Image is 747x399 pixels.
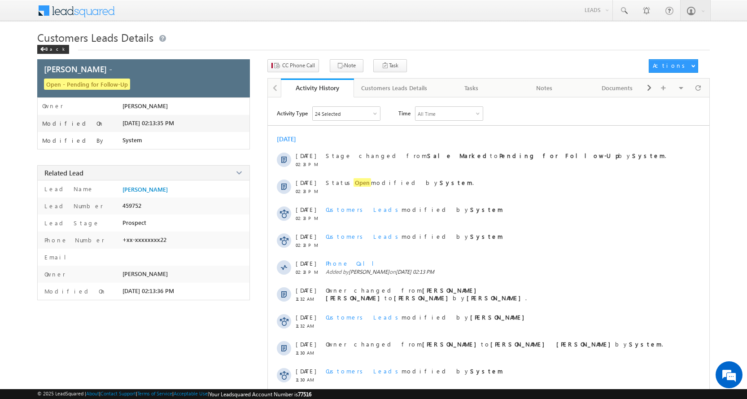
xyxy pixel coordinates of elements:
div: Notes [515,83,573,93]
span: [PERSON_NAME] [122,102,168,110]
strong: System [629,340,662,348]
label: Phone Number [42,236,105,244]
span: Your Leadsquared Account Number is [209,391,311,398]
div: Owner Changed,Status Changed,Stage Changed,Source Changed,Notes & 19 more.. [313,107,380,120]
strong: System [470,367,503,375]
div: Back [37,45,69,54]
span: Owner changed from to by . [326,286,527,302]
span: Status modified by . [326,178,474,187]
a: Documents [581,79,654,97]
span: [DATE] [296,313,316,321]
span: modified by [326,206,503,213]
a: Terms of Service [137,390,172,396]
span: [DATE] 02:13:36 PM [122,287,174,294]
label: Lead Name [42,185,94,193]
span: [DATE] [296,152,316,159]
button: Note [330,59,363,72]
span: 77516 [298,391,311,398]
strong: [PERSON_NAME] [467,294,525,302]
span: [DATE] [296,286,316,294]
strong: [PERSON_NAME] [394,294,453,302]
span: System [122,136,142,144]
button: Actions [649,59,698,73]
a: [PERSON_NAME] [122,186,168,193]
strong: Pending for Follow-Up [499,152,618,159]
span: Owner changed from to by . [326,340,663,348]
span: [DATE] 02:13:35 PM [122,119,174,127]
div: 24 Selected [315,111,341,117]
label: Modified By [42,137,105,144]
div: Actions [653,61,688,70]
a: Acceptable Use [174,390,208,396]
span: 02:13 PM [296,242,323,248]
label: Modified On [42,287,106,295]
span: Customers Leads [326,367,402,375]
strong: System [440,179,472,186]
a: Notes [508,79,581,97]
strong: System [470,232,503,240]
span: Time [398,106,411,120]
span: 11:30 AM [296,350,323,355]
div: Documents [588,83,646,93]
a: About [86,390,99,396]
span: modified by [326,232,503,240]
span: Phone Call [326,259,381,267]
span: modified by [326,367,503,375]
span: [PERSON_NAME] - [44,63,112,75]
strong: [PERSON_NAME] [470,313,529,321]
label: Email [42,253,73,261]
div: [DATE] [277,135,306,143]
span: 02:13 PM [296,162,323,167]
span: [DATE] [296,179,316,186]
a: Tasks [435,79,508,97]
span: 02:13 PM [296,269,323,275]
label: Lead Stage [42,219,100,227]
span: 02:13 PM [296,215,323,221]
span: 11:32 AM [296,296,323,302]
span: Related Lead [44,168,83,177]
strong: System [470,206,503,213]
span: Customers Leads [326,313,402,321]
span: [DATE] [296,206,316,213]
a: Activity History [281,79,354,97]
strong: System [632,152,665,159]
a: Contact Support [100,390,136,396]
span: [PERSON_NAME] [349,268,389,275]
button: Task [373,59,407,72]
span: Open - Pending for Follow-Up [44,79,130,90]
div: All Time [418,111,436,117]
span: [DATE] [296,259,316,267]
strong: [PERSON_NAME] [PERSON_NAME] [326,286,481,302]
span: [DATE] [296,232,316,240]
label: Modified On [42,120,104,127]
span: 11:32 AM [296,323,323,329]
span: Customers Leads [326,206,402,213]
span: CC Phone Call [282,61,315,70]
label: Lead Number [42,202,103,210]
div: Activity History [288,83,347,92]
div: Customers Leads Details [361,83,427,93]
strong: Sale Marked [427,152,490,159]
span: Open [354,178,371,187]
span: 11:30 AM [296,377,323,382]
button: CC Phone Call [267,59,319,72]
span: Stage changed from to by . [326,152,666,159]
span: [DATE] 02:13 PM [396,268,434,275]
span: © 2025 LeadSquared | | | | | [37,390,311,398]
span: Customers Leads Details [37,30,153,44]
span: [PERSON_NAME] [122,270,168,277]
span: [DATE] [296,367,316,375]
label: Owner [42,102,63,110]
label: Owner [42,270,66,278]
div: Tasks [442,83,500,93]
strong: [PERSON_NAME] [PERSON_NAME] [490,340,615,348]
span: [DATE] [296,340,316,348]
span: Customers Leads [326,232,402,240]
span: +xx-xxxxxxxx22 [122,236,166,243]
span: 459752 [122,202,141,209]
span: Added by on [326,268,672,275]
span: modified by [326,313,529,321]
strong: [PERSON_NAME] [422,340,481,348]
span: Activity Type [277,106,308,120]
